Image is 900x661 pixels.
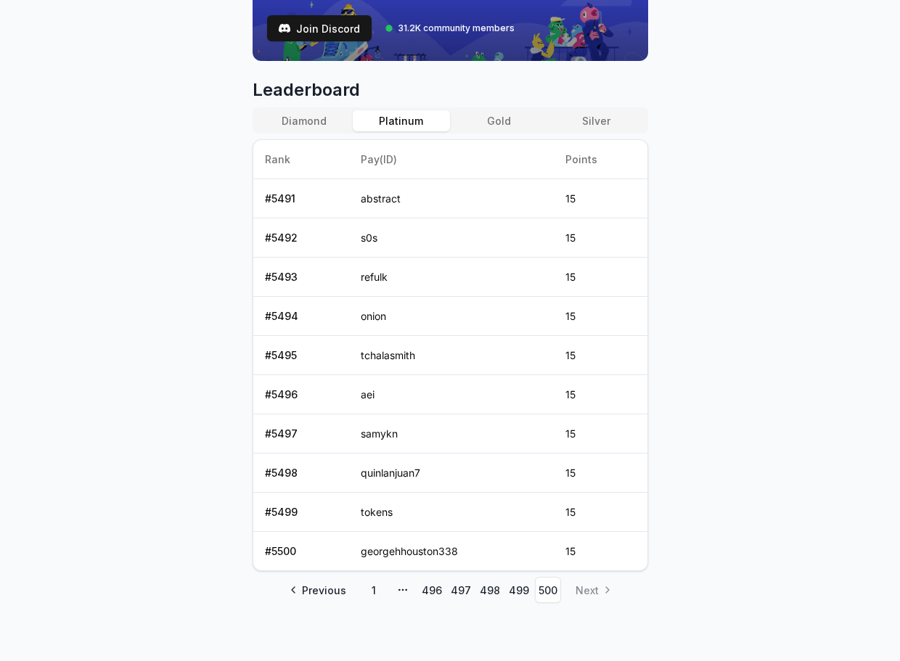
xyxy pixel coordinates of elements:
[279,22,290,34] img: test
[554,258,647,297] td: 15
[253,297,349,336] td: # 5494
[349,336,554,375] td: tchalasmith
[253,78,648,102] span: Leaderboard
[253,577,648,603] nav: pagination
[554,218,647,258] td: 15
[353,110,450,131] button: Platinum
[419,577,445,603] a: 496
[253,453,349,493] td: # 5498
[253,258,349,297] td: # 5493
[253,140,349,179] th: Rank
[506,577,532,603] a: 499
[535,577,561,603] a: 500
[255,110,353,131] button: Diamond
[547,110,645,131] button: Silver
[554,179,647,218] td: 15
[361,577,387,603] a: 1
[349,179,554,218] td: abstract
[253,336,349,375] td: # 5495
[253,414,349,453] td: # 5497
[280,577,358,603] a: Go to previous page
[253,532,349,571] td: # 5500
[349,258,554,297] td: refulk
[554,532,647,571] td: 15
[554,375,647,414] td: 15
[253,218,349,258] td: # 5492
[253,493,349,532] td: # 5499
[450,110,547,131] button: Gold
[296,21,360,36] span: Join Discord
[349,414,554,453] td: samykn
[398,22,515,34] span: 31.2K community members
[349,218,554,258] td: s0s
[349,532,554,571] td: georgehhouston338
[349,493,554,532] td: tokens
[554,336,647,375] td: 15
[554,453,647,493] td: 15
[302,583,346,598] span: Previous
[253,179,349,218] td: # 5491
[554,493,647,532] td: 15
[267,15,372,41] a: testJoin Discord
[253,375,349,414] td: # 5496
[349,297,554,336] td: onion
[448,577,474,603] a: 497
[554,297,647,336] td: 15
[477,577,503,603] a: 498
[554,140,647,179] th: Points
[349,453,554,493] td: quinlanjuan7
[554,414,647,453] td: 15
[349,375,554,414] td: aei
[267,15,372,41] button: Join Discord
[349,140,554,179] th: Pay(ID)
